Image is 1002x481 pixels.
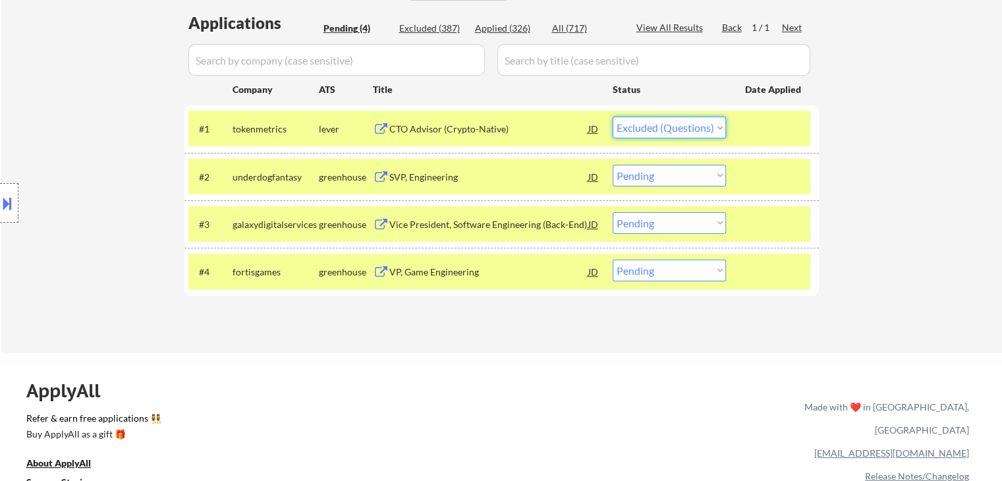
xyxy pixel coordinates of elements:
div: JD [587,260,600,283]
div: lever [319,123,373,136]
div: greenhouse [319,266,373,279]
div: Back [722,21,743,34]
div: Applications [188,15,319,31]
div: View All Results [636,21,707,34]
div: 1 / 1 [752,21,782,34]
div: CTO Advisor (Crypto-Native) [389,123,588,136]
input: Search by company (case sensitive) [188,44,485,76]
a: Buy ApplyAll as a gift 🎁 [26,428,158,444]
div: Pending (4) [323,22,389,35]
div: Company [233,83,319,96]
a: Refer & earn free applications 👯‍♀️ [26,414,529,428]
div: JD [587,117,600,140]
div: JD [587,165,600,188]
div: underdogfantasy [233,171,319,184]
a: About ApplyAll [26,457,109,473]
div: Date Applied [745,83,803,96]
div: Excluded (387) [399,22,465,35]
u: About ApplyAll [26,457,91,468]
input: Search by title (case sensitive) [497,44,810,76]
div: ApplyAll [26,380,115,402]
div: VP, Game Engineering [389,266,588,279]
div: Status [613,77,726,101]
div: fortisgames [233,266,319,279]
div: Made with ❤️ in [GEOGRAPHIC_DATA], [GEOGRAPHIC_DATA] [799,395,969,441]
div: Vice President, Software Engineering (Back-End) [389,218,588,231]
div: Applied (326) [475,22,541,35]
div: SVP, Engineering [389,171,588,184]
div: Next [782,21,803,34]
div: Title [373,83,600,96]
div: JD [587,212,600,236]
div: greenhouse [319,171,373,184]
div: ATS [319,83,373,96]
div: galaxydigitalservices [233,218,319,231]
a: [EMAIL_ADDRESS][DOMAIN_NAME] [814,447,969,459]
div: Buy ApplyAll as a gift 🎁 [26,430,158,439]
div: greenhouse [319,218,373,231]
div: All (717) [552,22,618,35]
div: tokenmetrics [233,123,319,136]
